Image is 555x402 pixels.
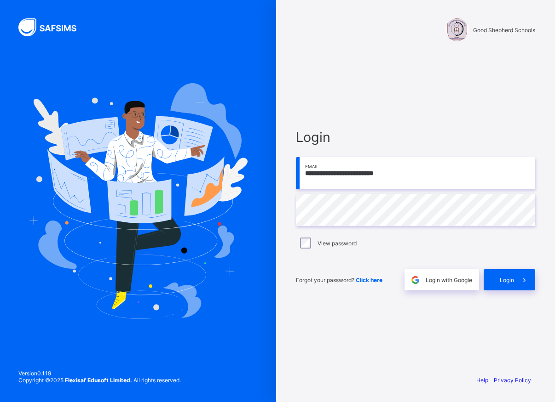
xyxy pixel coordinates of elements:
[18,370,181,377] span: Version 0.1.19
[296,277,382,283] span: Forgot your password?
[473,27,535,34] span: Good Shepherd Schools
[494,377,531,384] a: Privacy Policy
[18,18,87,36] img: SAFSIMS Logo
[500,277,514,283] span: Login
[318,240,357,247] label: View password
[65,377,132,384] strong: Flexisaf Edusoft Limited.
[476,377,488,384] a: Help
[426,277,472,283] span: Login with Google
[296,129,535,145] span: Login
[356,277,382,283] a: Click here
[18,377,181,384] span: Copyright © 2025 All rights reserved.
[410,275,421,285] img: google.396cfc9801f0270233282035f929180a.svg
[29,83,248,318] img: Hero Image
